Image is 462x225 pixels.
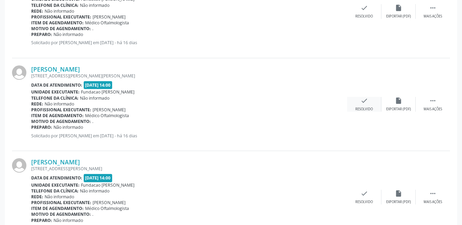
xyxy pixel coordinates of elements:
[31,200,91,205] b: Profissional executante:
[395,4,402,12] i: insert_drive_file
[93,107,126,113] span: [PERSON_NAME]
[395,97,402,104] i: insert_drive_file
[45,194,74,200] span: Não informado
[31,107,91,113] b: Profissional executante:
[84,81,112,89] span: [DATE] 14:00
[54,32,83,37] span: Não informado
[424,14,442,19] div: Mais ações
[80,95,109,101] span: Não informado
[31,217,52,223] b: Preparo:
[31,32,52,37] b: Preparo:
[31,101,43,107] b: Rede:
[360,97,368,104] i: check
[31,2,79,8] b: Telefone da clínica:
[31,175,82,181] b: Data de atendimento:
[31,89,80,95] b: Unidade executante:
[93,200,126,205] span: [PERSON_NAME]
[355,107,373,112] div: Resolvido
[360,190,368,197] i: check
[31,65,80,73] a: [PERSON_NAME]
[31,95,79,101] b: Telefone da clínica:
[424,107,442,112] div: Mais ações
[31,82,82,88] b: Data de atendimento:
[92,118,93,124] span: .
[31,194,43,200] b: Rede:
[80,2,109,8] span: Não informado
[31,124,52,130] b: Preparo:
[84,174,112,182] span: [DATE] 14:00
[85,113,129,118] span: Médico Oftalmologista
[80,188,109,194] span: Não informado
[31,40,347,46] p: Solicitado por [PERSON_NAME] em [DATE] - há 16 dias
[31,211,91,217] b: Motivo de agendamento:
[386,107,411,112] div: Exportar (PDF)
[92,26,93,32] span: .
[31,14,91,20] b: Profissional executante:
[31,205,84,211] b: Item de agendamento:
[386,200,411,204] div: Exportar (PDF)
[31,113,84,118] b: Item de agendamento:
[31,133,347,139] p: Solicitado por [PERSON_NAME] em [DATE] - há 16 dias
[424,200,442,204] div: Mais ações
[429,190,437,197] i: 
[93,14,126,20] span: [PERSON_NAME]
[31,20,84,26] b: Item de agendamento:
[54,217,83,223] span: Não informado
[429,97,437,104] i: 
[85,205,129,211] span: Médico Oftalmologista
[355,200,373,204] div: Resolvido
[54,124,83,130] span: Não informado
[92,211,93,217] span: .
[360,4,368,12] i: check
[81,182,134,188] span: Fundacao [PERSON_NAME]
[429,4,437,12] i: 
[45,8,74,14] span: Não informado
[12,158,26,173] img: img
[31,26,91,32] b: Motivo de agendamento:
[45,101,74,107] span: Não informado
[31,188,79,194] b: Telefone da clínica:
[31,182,80,188] b: Unidade executante:
[85,20,129,26] span: Médico Oftalmologista
[31,73,347,79] div: [STREET_ADDRESS][PERSON_NAME][PERSON_NAME]
[355,14,373,19] div: Resolvido
[31,118,91,124] b: Motivo de agendamento:
[31,166,347,172] div: [STREET_ADDRESS][PERSON_NAME]
[81,89,134,95] span: Fundacao [PERSON_NAME]
[31,158,80,166] a: [PERSON_NAME]
[31,8,43,14] b: Rede:
[386,14,411,19] div: Exportar (PDF)
[12,65,26,80] img: img
[395,190,402,197] i: insert_drive_file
